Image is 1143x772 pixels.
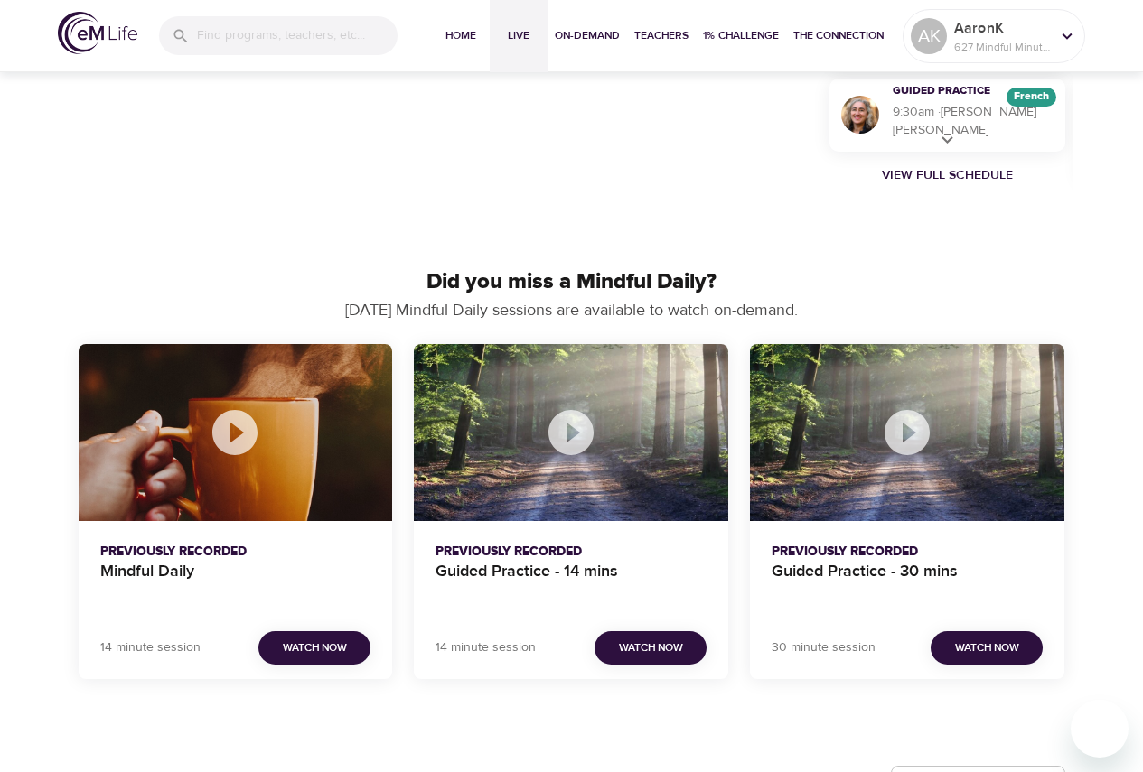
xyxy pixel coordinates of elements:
span: Watch Now [955,638,1019,657]
h4: Mindful Daily [100,562,371,605]
span: Teachers [634,26,689,45]
span: Home [439,26,482,45]
a: View Full Schedule [822,166,1073,184]
div: AK [911,18,947,54]
p: 14 minute session [436,638,536,657]
button: Guided Practice - 30 mins [750,344,1064,521]
p: Previously Recorded [100,543,371,562]
p: 14 minute session [100,638,201,657]
button: Watch Now [595,631,707,665]
iframe: Button to launch messaging window [1071,700,1129,758]
button: Guided Practice - 14 mins [414,344,728,521]
span: On-Demand [555,26,620,45]
p: Previously Recorded [772,543,1043,562]
p: Did you miss a Mindful Daily? [79,265,1065,298]
span: The Connection [793,26,884,45]
img: Maria Martinez Alonso [839,93,882,136]
h5: 9:30am · [PERSON_NAME] [PERSON_NAME] [893,103,1056,139]
p: [DATE] Mindful Daily sessions are available to watch on-demand. [233,298,911,322]
p: AaronK [954,17,1050,39]
div: The episodes in this programs will be in French [1007,88,1056,107]
h4: Guided Practice - 14 mins [436,562,707,605]
button: Watch Now [258,631,370,665]
button: Mindful Daily [79,344,393,521]
button: Watch Now [931,631,1043,665]
h4: Guided Practice - 30 mins [772,562,1043,605]
span: Live [497,26,540,45]
img: logo [58,12,137,54]
input: Find programs, teachers, etc... [197,16,398,55]
span: 1% Challenge [703,26,779,45]
p: 627 Mindful Minutes [954,39,1050,55]
p: 30 minute session [772,638,876,657]
span: Watch Now [619,638,683,657]
span: Watch Now [283,638,347,657]
h3: Guided Practice [893,84,1033,99]
p: Previously Recorded [436,543,707,562]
